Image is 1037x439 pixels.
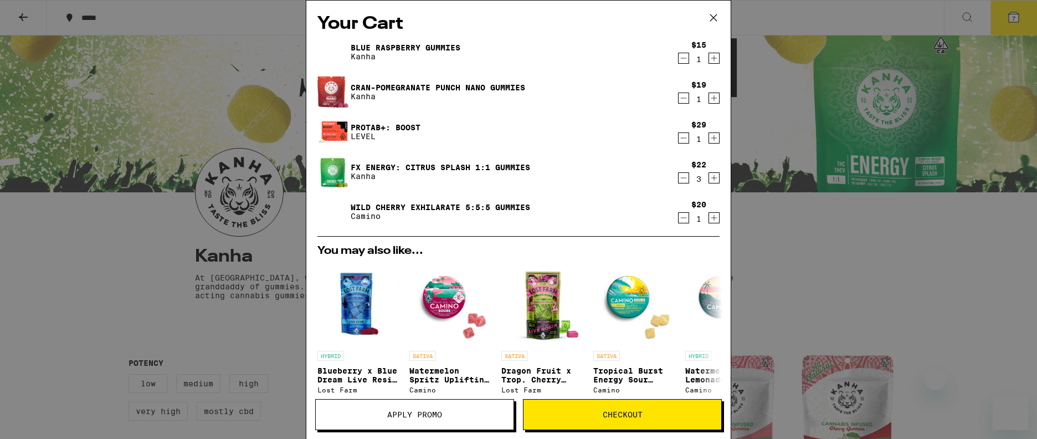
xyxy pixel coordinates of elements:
a: Blue Raspberry Gummies [351,43,460,52]
p: SATIVA [593,351,620,361]
button: Decrement [678,53,689,64]
p: Camino [351,212,530,221]
div: Lost Farm [501,386,584,394]
p: Tropical Burst Energy Sour Gummies [593,366,676,384]
p: LEVEL [351,132,420,141]
div: 1 [691,135,706,144]
button: Increment [709,132,720,144]
span: Apply Promo [387,411,442,418]
button: Decrement [678,93,689,104]
a: Wild Cherry Exhilarate 5:5:5 Gummies [351,203,530,212]
p: Watermelon Spritz Uplifting Sour Gummies [409,366,492,384]
img: Lost Farm - Blueberry x Blue Dream Live Resin Chews [317,262,401,345]
a: Open page for Dragon Fruit x Trop. Cherry Live Rosin Chews from Lost Farm [501,262,584,409]
img: Wild Cherry Exhilarate 5:5:5 Gummies [317,196,348,227]
a: Open page for Blueberry x Blue Dream Live Resin Chews from Lost Farm [317,262,401,409]
img: Lost Farm - Dragon Fruit x Trop. Cherry Live Rosin Chews [501,262,584,345]
button: Apply Promo [315,399,514,430]
p: Dragon Fruit x Trop. Cherry Live Rosin Chews [501,366,584,384]
img: Camino - Watermelon Lemonade Bliss Gummies [685,262,768,345]
p: SATIVA [501,351,528,361]
iframe: Button to launch messaging window [993,395,1028,430]
img: Blue Raspberry Gummies [317,37,348,68]
img: FX ENERGY: Citrus Splash 1:1 Gummies [317,153,348,191]
div: $29 [691,120,706,129]
p: Kanha [351,52,460,61]
div: 1 [691,55,706,64]
div: 1 [691,215,706,223]
a: Open page for Tropical Burst Energy Sour Gummies from Camino [593,262,676,409]
div: $19 [691,80,706,89]
div: 1 [691,95,706,104]
a: Open page for Watermelon Spritz Uplifting Sour Gummies from Camino [409,262,492,409]
img: Camino - Tropical Burst Energy Sour Gummies [593,262,676,345]
button: Increment [709,212,720,223]
div: $22 [691,160,706,169]
p: HYBRID [685,351,712,361]
button: Decrement [678,132,689,144]
div: Camino [685,386,768,394]
div: $15 [691,40,706,49]
button: Increment [709,93,720,104]
button: Increment [709,53,720,64]
img: Camino - Watermelon Spritz Uplifting Sour Gummies [409,262,492,345]
p: Kanha [351,92,525,101]
a: Cran-Pomegranate Punch Nano Gummies [351,83,525,92]
h2: Your Cart [317,12,720,37]
a: Open page for Watermelon Lemonade Bliss Gummies from Camino [685,262,768,409]
div: Lost Farm [317,386,401,394]
span: Checkout [603,411,643,418]
a: Protab+: Boost [351,123,420,132]
div: 3 [691,175,706,183]
button: Decrement [678,212,689,223]
p: Kanha [351,172,530,181]
img: Protab+: Boost [317,116,348,147]
p: SATIVA [409,351,436,361]
p: Blueberry x Blue Dream Live Resin Chews [317,366,401,384]
button: Decrement [678,172,689,183]
a: FX ENERGY: Citrus Splash 1:1 Gummies [351,163,530,172]
img: Cran-Pomegranate Punch Nano Gummies [317,75,348,109]
div: Camino [593,386,676,394]
button: Checkout [523,399,722,430]
div: Camino [409,386,492,394]
div: $20 [691,200,706,209]
h2: You may also like... [317,246,720,257]
iframe: Close message [924,368,946,390]
button: Increment [709,172,720,183]
p: Watermelon Lemonade Bliss Gummies [685,366,768,384]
